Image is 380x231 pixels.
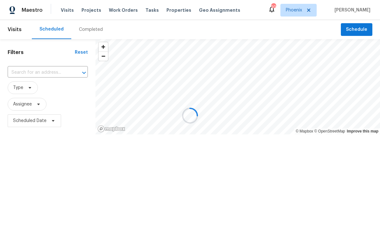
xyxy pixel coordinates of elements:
div: 20 [271,4,276,10]
a: Mapbox homepage [97,125,125,132]
a: Improve this map [347,129,378,133]
button: Zoom in [99,42,108,51]
a: OpenStreetMap [314,129,345,133]
a: Mapbox [296,129,313,133]
button: Zoom out [99,51,108,61]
